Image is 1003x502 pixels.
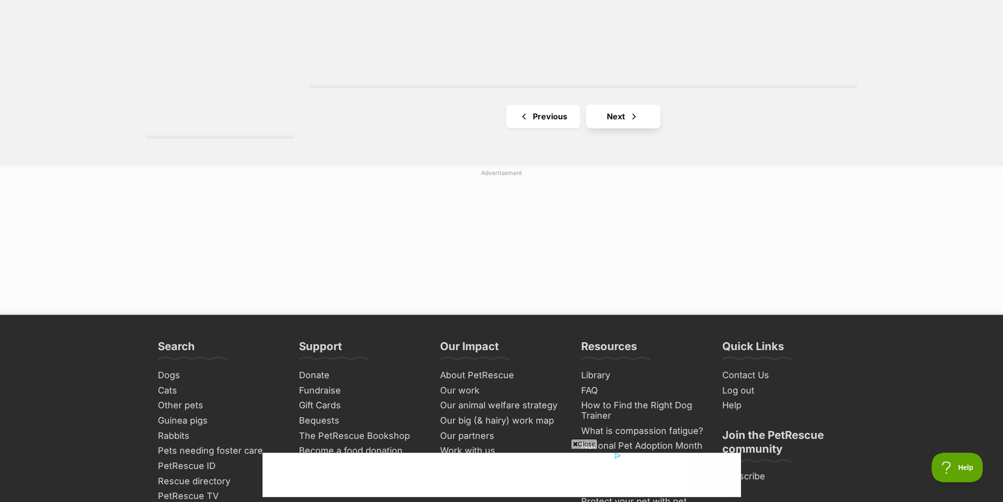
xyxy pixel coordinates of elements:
a: Our big (& hairy) work map [436,413,567,429]
iframe: Advertisement [262,181,741,305]
h3: Support [299,339,342,359]
a: Cats [154,383,285,398]
h3: Join the PetRescue community [722,428,846,462]
a: Work with us [436,443,567,459]
h3: Search [158,339,195,359]
a: FAQ [577,383,708,398]
a: Rescue directory [154,474,285,489]
a: Other pets [154,398,285,413]
a: Next page [586,105,660,128]
a: Guinea pigs [154,413,285,429]
a: Our animal welfare strategy [436,398,567,413]
a: Our work [436,383,567,398]
a: Subscribe [718,469,850,484]
a: The PetRescue Bookshop [295,429,426,444]
a: Dogs [154,368,285,383]
span: Close [571,439,597,449]
a: Fundraise [295,383,426,398]
a: Rabbits [154,429,285,444]
a: Pets needing foster care [154,443,285,459]
a: Bequests [295,413,426,429]
a: Help [718,398,850,413]
h3: Resources [581,339,637,359]
a: Donate [295,368,426,383]
a: Previous page [506,105,580,128]
a: Contact Us [718,368,850,383]
a: Gift Cards [295,398,426,413]
iframe: Help Scout Beacon - Open [931,453,983,482]
a: Become a food donation collaborator [295,443,426,468]
a: Our partners [436,429,567,444]
a: What is compassion fatigue? [577,424,708,439]
iframe: Advertisement [262,453,741,497]
a: How to Find the Right Dog Trainer [577,398,708,423]
a: Library [577,368,708,383]
a: National Pet Adoption Month [577,438,708,454]
a: PetRescue ID [154,459,285,474]
h3: Quick Links [722,339,784,359]
nav: Pagination [309,105,857,128]
h3: Our Impact [440,339,499,359]
a: About PetRescue [436,368,567,383]
a: Log out [718,383,850,398]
